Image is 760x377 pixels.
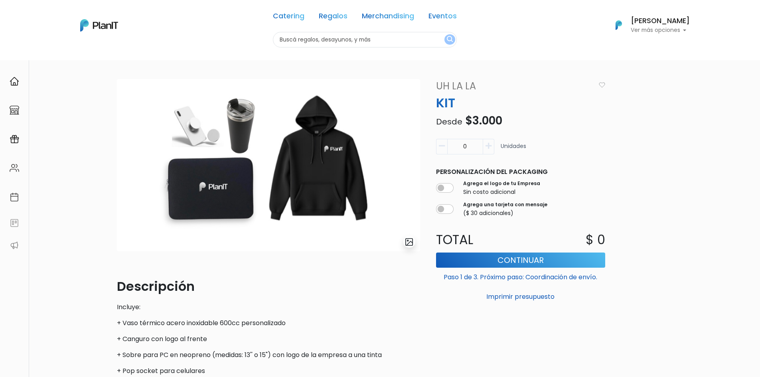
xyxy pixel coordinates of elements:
img: search_button-432b6d5273f82d61273b3651a40e1bd1b912527efae98b1b7a1b2c0702e16a8d.svg [447,36,453,43]
a: Eventos [428,13,457,22]
label: Agrega el logo de tu Empresa [463,180,540,187]
button: Imprimir presupuesto [436,290,605,304]
p: ($ 30 adicionales) [463,209,547,217]
a: Catering [273,13,304,22]
img: campaigns-02234683943229c281be62815700db0a1741e53638e28bf9629b52c665b00959.svg [10,134,19,144]
img: PlanIt Logo [610,16,628,34]
p: + Vaso térmico acero inoxidable 600cc personalizado [117,318,420,328]
p: + Canguro con logo al frente [117,334,420,344]
img: 8E3B4009-AF7E-4BBD-A449-79D280C7DD74.jpeg [117,79,420,251]
img: home-e721727adea9d79c4d83392d1f703f7f8bce08238fde08b1acbfd93340b81755.svg [10,77,19,86]
button: PlanIt Logo [PERSON_NAME] Ver más opciones [605,15,690,36]
p: Descripción [117,277,420,296]
p: Unidades [501,142,526,158]
p: + Pop socket para celulares [117,366,420,376]
label: Agrega una tarjeta con mensaje [463,201,547,208]
img: calendar-87d922413cdce8b2cf7b7f5f62616a5cf9e4887200fb71536465627b3292af00.svg [10,192,19,202]
h6: [PERSON_NAME] [631,18,690,25]
p: Ver más opciones [631,28,690,33]
p: Incluye: [117,302,420,312]
img: feedback-78b5a0c8f98aac82b08bfc38622c3050aee476f2c9584af64705fc4e61158814.svg [10,218,19,228]
p: Personalización del packaging [436,167,605,177]
span: Desde [436,116,462,127]
a: Merchandising [362,13,414,22]
img: partners-52edf745621dab592f3b2c58e3bca9d71375a7ef29c3b500c9f145b62cc070d4.svg [10,241,19,250]
p: KIT [431,93,610,113]
img: gallery-light [405,237,414,247]
img: heart_icon [599,82,605,88]
a: Uh La La [431,79,595,93]
p: Sin costo adicional [463,188,540,196]
p: Paso 1 de 3. Próximo paso: Coordinación de envío. [436,269,605,282]
p: $ 0 [586,230,605,249]
span: $3.000 [465,113,502,128]
p: Total [431,230,521,249]
img: marketplace-4ceaa7011d94191e9ded77b95e3339b90024bf715f7c57f8cf31f2d8c509eaba.svg [10,105,19,115]
input: Buscá regalos, desayunos, y más [273,32,457,47]
button: Continuar [436,253,605,268]
img: PlanIt Logo [80,19,118,32]
img: people-662611757002400ad9ed0e3c099ab2801c6687ba6c219adb57efc949bc21e19d.svg [10,163,19,173]
a: Regalos [319,13,347,22]
p: + Sobre para PC en neopreno (medidas: 13'' o 15") con logo de la empresa a una tinta [117,350,420,360]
